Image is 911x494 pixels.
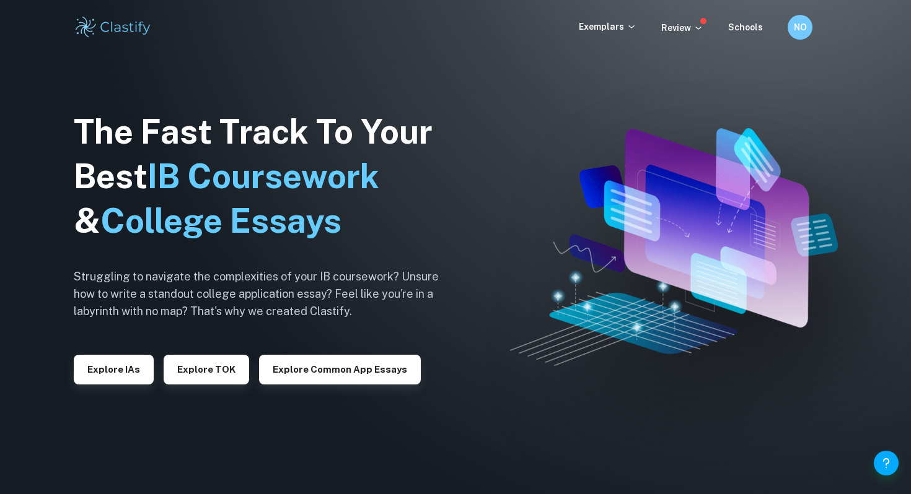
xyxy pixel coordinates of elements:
[793,20,808,34] h6: NO
[74,15,152,40] img: Clastify logo
[788,15,812,40] button: NO
[74,110,458,243] h1: The Fast Track To Your Best &
[579,20,636,33] p: Exemplars
[259,363,421,375] a: Explore Common App essays
[510,128,838,365] img: Clastify hero
[74,268,458,320] h6: Struggling to navigate the complexities of your IB coursework? Unsure how to write a standout col...
[100,201,341,240] span: College Essays
[164,363,249,375] a: Explore TOK
[74,355,154,384] button: Explore IAs
[728,22,763,32] a: Schools
[147,157,379,196] span: IB Coursework
[661,21,703,35] p: Review
[259,355,421,384] button: Explore Common App essays
[74,363,154,375] a: Explore IAs
[874,451,899,475] button: Help and Feedback
[164,355,249,384] button: Explore TOK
